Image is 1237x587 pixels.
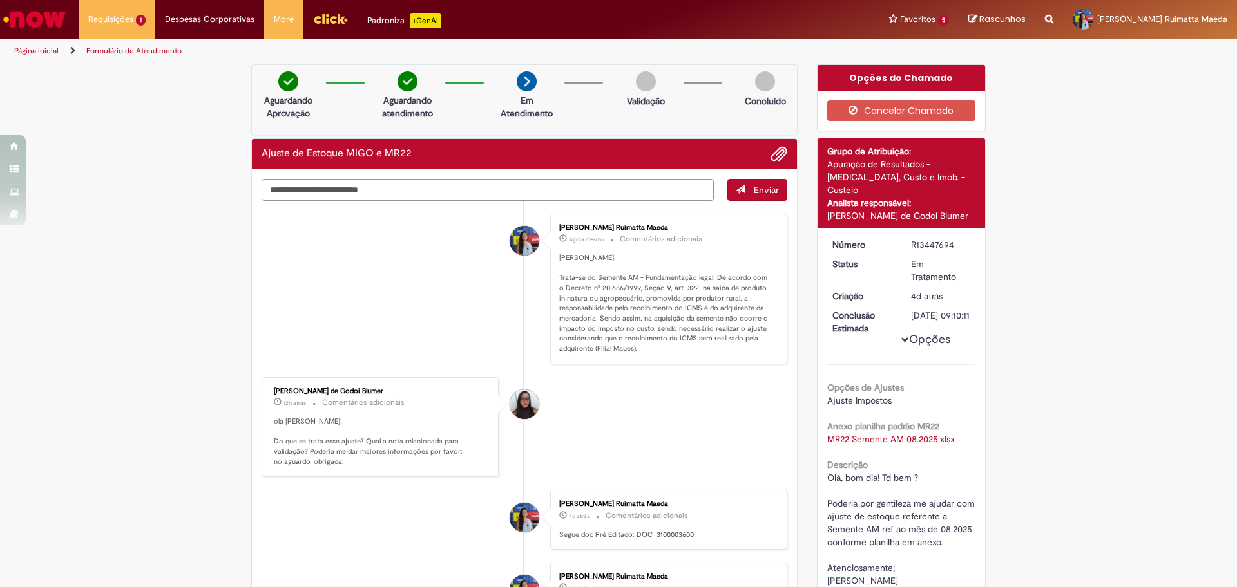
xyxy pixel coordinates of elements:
div: Opções do Chamado [818,65,986,91]
time: 29/08/2025 22:39:23 [283,399,306,407]
div: Apuração de Resultados - [MEDICAL_DATA], Custo e Imob. - Custeio [827,158,976,196]
span: 12h atrás [283,399,306,407]
span: Enviar [754,184,779,196]
img: arrow-next.png [517,71,537,91]
span: More [274,13,294,26]
p: Validação [627,95,665,107]
dt: Criação [823,290,902,303]
img: img-circle-grey.png [636,71,656,91]
small: Comentários adicionais [620,234,702,245]
p: [PERSON_NAME]. Trata-se do Semente AM - Fundamentação legal: De acordo com o Decreto nº 20.686/19... [559,253,774,354]
dt: Status [823,257,902,270]
p: Aguardando atendimento [376,94,439,120]
div: Grupo de Atribuição: [827,145,976,158]
div: [DATE] 09:10:11 [911,309,971,322]
button: Cancelar Chamado [827,100,976,121]
p: Aguardando Aprovação [257,94,320,120]
div: [PERSON_NAME] Ruimatta Maeda [559,500,774,508]
b: Anexo planilha padrão MR22 [827,420,939,432]
span: [PERSON_NAME] Ruimatta Maeda [1097,14,1227,24]
img: img-circle-grey.png [755,71,775,91]
a: Rascunhos [968,14,1026,26]
b: Descrição [827,459,868,471]
small: Comentários adicionais [606,510,688,521]
p: Em Atendimento [495,94,558,120]
small: Comentários adicionais [322,397,405,408]
p: Segue doc Pré Editado: DOC 3100003600 [559,530,774,540]
h2: Ajuste de Estoque MIGO e MR22 Histórico de tíquete [262,148,412,160]
div: Hillary Akemi Ruimatta Maeda [510,226,539,256]
div: Hillary Akemi Ruimatta Maeda [510,503,539,532]
span: Agora mesmo [569,236,604,243]
p: olá [PERSON_NAME]! Do que se trata esse ajuste? Qual a nota relacionada para validação? Poderia m... [274,416,488,467]
div: Maisa Franco De Godoi Blumer [510,389,539,419]
a: Formulário de Atendimento [86,46,182,56]
span: Despesas Corporativas [165,13,254,26]
img: check-circle-green.png [398,71,417,91]
textarea: Digite sua mensagem aqui... [262,179,714,201]
a: Download de MR22 Semente AM 08.2025.xlsx [827,433,955,445]
div: [PERSON_NAME] de Godoi Blumer [827,209,976,222]
div: Em Tratamento [911,257,971,283]
button: Adicionar anexos [771,145,787,162]
img: check-circle-green.png [278,71,298,91]
div: [PERSON_NAME] Ruimatta Maeda [559,573,774,581]
button: Enviar [727,179,787,201]
div: [PERSON_NAME] de Godoi Blumer [274,387,488,395]
dt: Número [823,238,902,251]
time: 26/08/2025 11:10:08 [911,290,943,302]
div: 26/08/2025 11:10:08 [911,290,971,303]
span: Olá, bom dia! Td bem ? Poderia por gentileza me ajudar com ajuste de estoque referente a Semente ... [827,472,977,586]
a: Página inicial [14,46,59,56]
time: 30/08/2025 10:35:34 [569,236,604,243]
div: Analista responsável: [827,196,976,209]
p: +GenAi [410,13,441,28]
time: 26/08/2025 12:15:56 [569,512,590,520]
span: 1 [136,15,146,26]
b: Opções de Ajustes [827,382,904,393]
span: Favoritos [900,13,935,26]
span: Rascunhos [979,13,1026,25]
img: ServiceNow [1,6,68,32]
div: R13447694 [911,238,971,251]
img: click_logo_yellow_360x200.png [313,9,348,28]
span: Requisições [88,13,133,26]
span: Ajuste Impostos [827,395,892,406]
ul: Trilhas de página [10,39,815,63]
p: Concluído [745,95,786,107]
dt: Conclusão Estimada [823,309,902,335]
span: 4d atrás [569,512,590,520]
div: Padroniza [367,13,441,28]
span: 4d atrás [911,290,943,302]
span: 5 [938,15,949,26]
div: [PERSON_NAME] Ruimatta Maeda [559,224,774,232]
